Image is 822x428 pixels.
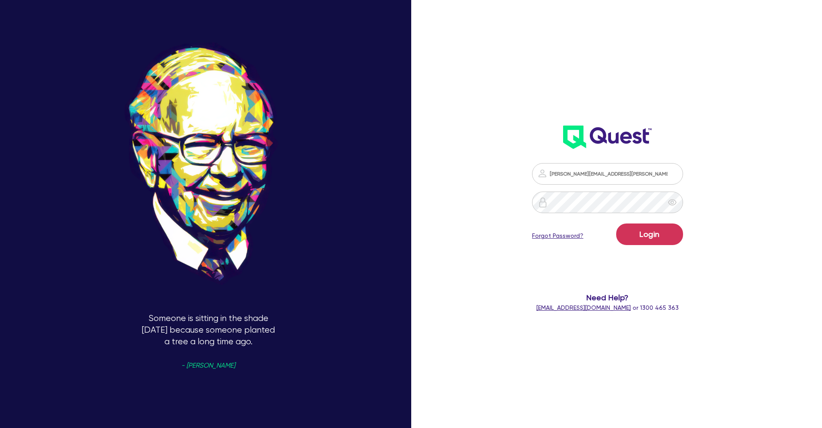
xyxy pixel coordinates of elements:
[181,362,235,369] span: - [PERSON_NAME]
[532,231,583,240] a: Forgot Password?
[498,292,718,303] span: Need Help?
[668,198,677,207] span: eye
[538,197,548,208] img: icon-password
[536,304,679,311] span: or 1300 465 363
[537,168,548,179] img: icon-password
[532,163,683,185] input: Email address
[536,304,631,311] a: [EMAIL_ADDRESS][DOMAIN_NAME]
[563,126,652,149] img: wH2k97JdezQIQAAAABJRU5ErkJggg==
[616,223,683,245] button: Login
